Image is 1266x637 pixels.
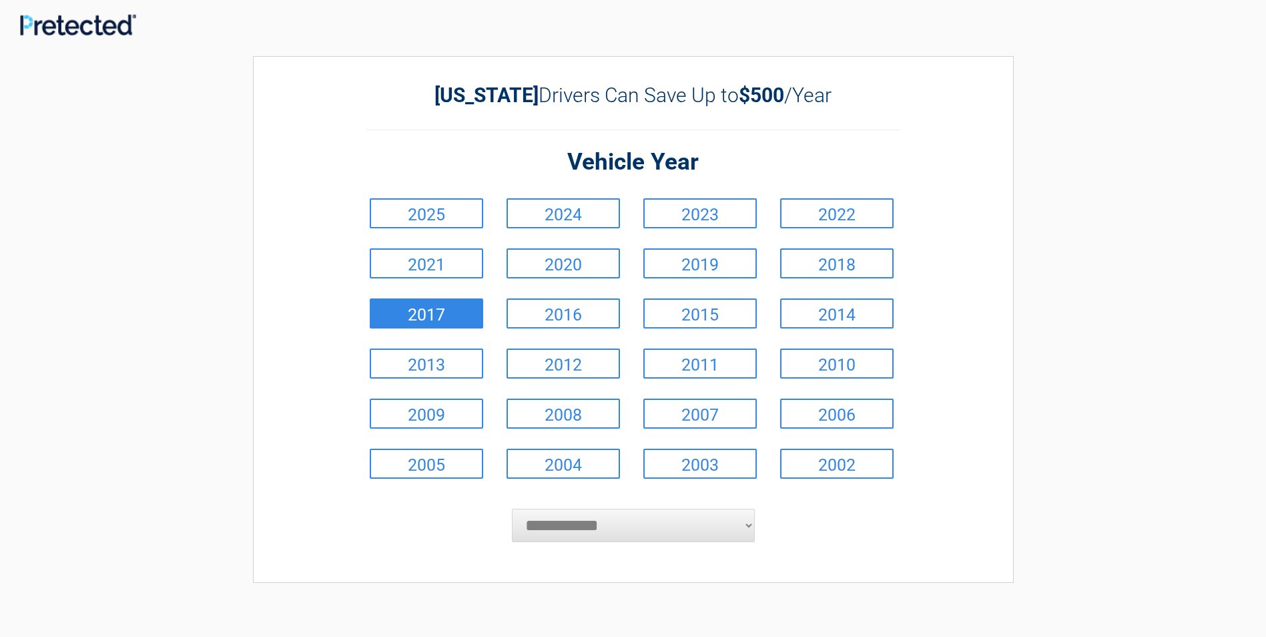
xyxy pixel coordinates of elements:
[370,198,483,228] a: 2025
[780,248,894,278] a: 2018
[507,449,620,479] a: 2004
[366,147,900,178] h2: Vehicle Year
[643,349,757,379] a: 2011
[20,14,136,35] img: Main Logo
[370,298,483,329] a: 2017
[434,83,539,107] b: [US_STATE]
[507,248,620,278] a: 2020
[643,449,757,479] a: 2003
[643,248,757,278] a: 2019
[739,83,784,107] b: $500
[507,349,620,379] a: 2012
[507,198,620,228] a: 2024
[507,399,620,429] a: 2008
[370,449,483,479] a: 2005
[780,298,894,329] a: 2014
[780,198,894,228] a: 2022
[370,399,483,429] a: 2009
[780,349,894,379] a: 2010
[643,198,757,228] a: 2023
[780,449,894,479] a: 2002
[643,298,757,329] a: 2015
[507,298,620,329] a: 2016
[780,399,894,429] a: 2006
[643,399,757,429] a: 2007
[366,83,900,107] h2: Drivers Can Save Up to /Year
[370,248,483,278] a: 2021
[370,349,483,379] a: 2013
